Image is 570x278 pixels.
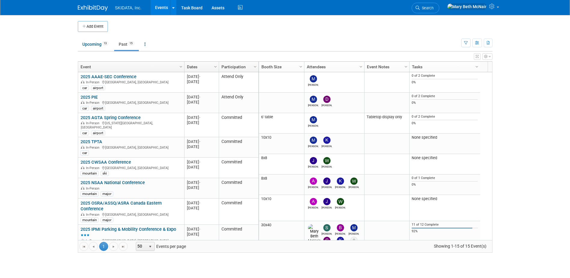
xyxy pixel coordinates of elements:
[412,94,478,98] div: 0 of 2 Complete
[187,159,216,165] div: [DATE]
[91,244,96,249] span: Go to the previous page
[298,64,303,69] span: Column Settings
[337,237,344,244] img: Keith Lynch
[323,224,331,231] img: Stefan Perner
[79,242,88,251] a: Go to the first page
[219,137,258,158] td: Committed
[81,191,99,196] div: mountain
[187,100,216,105] div: [DATE]
[322,103,332,107] div: Damon Kessler
[221,62,255,72] a: Participation
[114,39,139,50] a: Past15
[86,239,101,243] span: In-Person
[310,137,317,144] img: Malloy Pohrer
[358,64,363,69] span: Column Settings
[322,185,332,189] div: John Keefe
[81,74,136,79] a: 2025 AAAE-SEC Conference
[187,165,216,170] div: [DATE]
[81,101,84,104] img: In-Person Event
[81,85,89,90] div: car
[412,74,478,78] div: 0 of 2 Complete
[308,205,319,209] div: Andy Shenberger
[81,239,84,242] img: In-Person Event
[109,242,118,251] a: Go to the next page
[310,198,317,205] img: Andy Shenberger
[404,64,408,69] span: Column Settings
[323,137,331,144] img: Keith Lynch
[81,145,181,150] div: [GEOGRAPHIC_DATA], [GEOGRAPHIC_DATA]
[308,224,320,243] img: Mary Beth McNair
[323,157,331,164] img: Wesley Martin
[81,80,84,83] img: In-Person Event
[187,94,216,100] div: [DATE]
[91,85,105,90] div: airport
[337,178,344,185] img: Keith Lynch
[187,205,216,211] div: [DATE]
[323,198,331,205] img: John Keefe
[412,156,478,160] div: None specified
[86,101,101,105] span: In-Person
[364,113,409,134] td: Tabletop display only
[412,229,478,233] div: 92%
[187,144,216,149] div: [DATE]
[81,62,180,72] a: Event
[308,144,319,148] div: Malloy Pohrer
[323,178,331,185] img: John Keefe
[81,218,99,222] div: mountain
[213,64,218,69] span: Column Settings
[259,134,304,154] td: 10x10
[89,242,98,251] a: Go to the previous page
[412,196,478,201] div: None specified
[337,224,344,231] img: Brenda Shively
[81,159,131,165] a: 2025 CWSAA Conference
[199,115,200,120] span: -
[335,231,346,235] div: Brenda Shively
[115,5,142,10] span: SKIDATA, Inc.
[178,64,183,69] span: Column Settings
[322,205,332,209] div: John Keefe
[259,113,304,134] td: 6' table
[78,39,113,50] a: Upcoming13
[412,80,478,85] div: 0%
[128,242,192,251] span: Events per page
[322,164,332,168] div: Wesley Martin
[310,116,317,123] img: Malloy Pohrer
[253,64,258,69] span: Column Settings
[367,62,405,72] a: Event Notes
[310,96,317,103] img: Malloy Pohrer
[199,227,200,231] span: -
[350,178,358,185] img: Wesley Martin
[187,185,216,190] div: [DATE]
[81,166,84,169] img: In-Person Event
[219,72,258,93] td: Attend Only
[308,185,319,189] div: Andy Shenberger
[81,227,176,238] a: 2025 IPMI Parking & Mobility Conference & Expo
[310,75,317,82] img: Malloy Pohrer
[81,100,181,105] div: [GEOGRAPHIC_DATA], [GEOGRAPHIC_DATA]
[350,224,358,231] img: Malloy Pohrer
[199,180,200,185] span: -
[219,199,258,225] td: Committed
[358,62,364,71] a: Column Settings
[252,62,258,71] a: Column Settings
[136,242,146,251] span: 50
[119,242,128,251] a: Go to the last page
[259,195,304,221] td: 10x10
[403,62,409,71] a: Column Settings
[101,191,113,196] div: major
[178,62,184,71] a: Column Settings
[86,80,101,84] span: In-Person
[81,238,181,243] div: [GEOGRAPHIC_DATA], [GEOGRAPHIC_DATA]
[81,213,84,216] img: In-Person Event
[428,242,492,250] span: Showing 1-15 of 15 Event(s)
[86,146,101,150] span: In-Person
[474,64,479,69] span: Column Settings
[81,244,86,249] span: Go to the first page
[349,185,359,189] div: Wesley Martin
[187,139,216,144] div: [DATE]
[259,175,304,195] td: 8x8
[412,3,439,13] a: Search
[187,227,216,232] div: [DATE]
[81,150,89,155] div: car
[81,106,89,111] div: car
